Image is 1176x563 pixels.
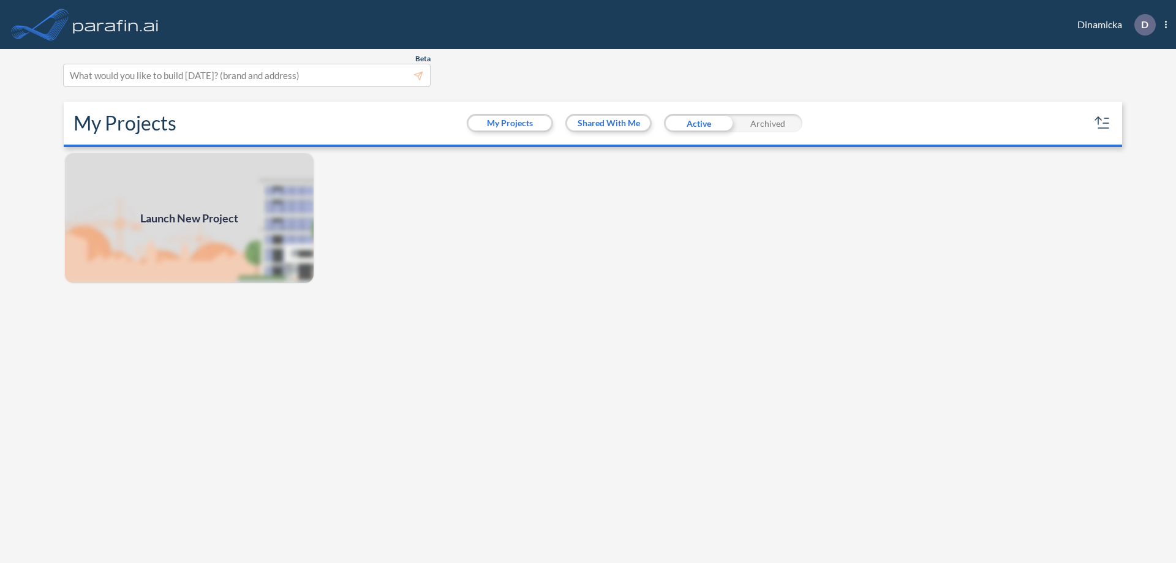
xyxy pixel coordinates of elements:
[73,111,176,135] h2: My Projects
[1093,113,1112,133] button: sort
[733,114,802,132] div: Archived
[469,116,551,130] button: My Projects
[140,210,238,227] span: Launch New Project
[567,116,650,130] button: Shared With Me
[64,152,315,284] a: Launch New Project
[64,152,315,284] img: add
[664,114,733,132] div: Active
[415,54,431,64] span: Beta
[1059,14,1167,36] div: Dinamicka
[70,12,161,37] img: logo
[1141,19,1148,30] p: D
